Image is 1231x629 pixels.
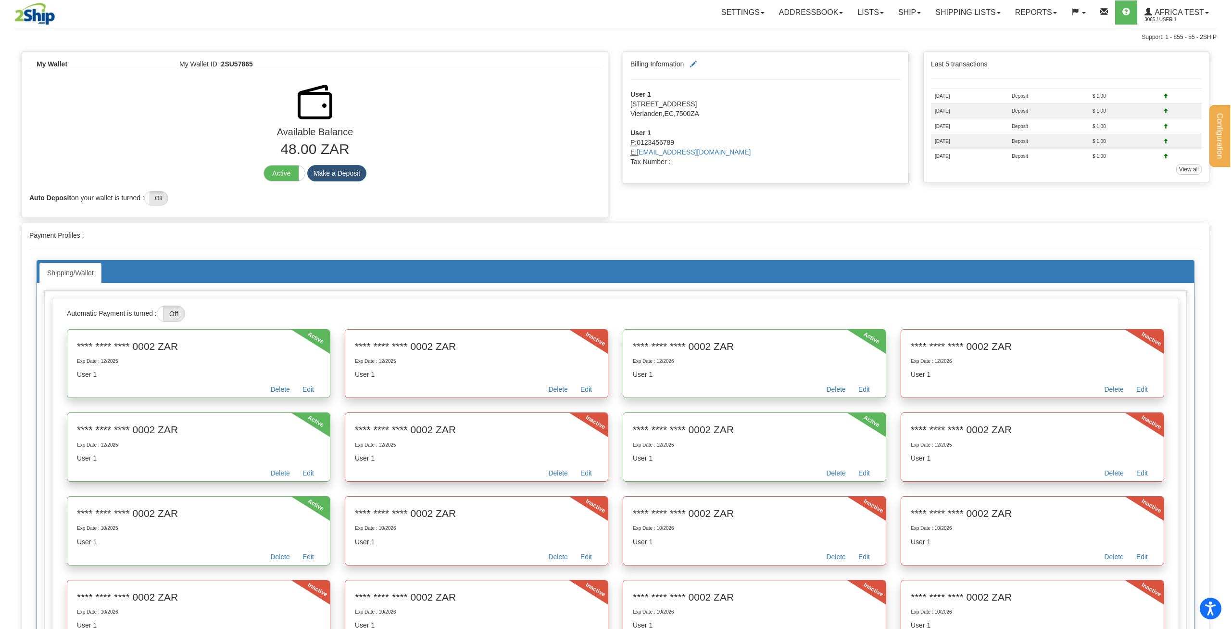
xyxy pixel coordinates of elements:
a: Edit [296,468,320,481]
p: Exp Date : 10/2026 [633,525,876,532]
b: My Wallet [37,60,67,68]
p: Exp Date : 12/2026 [911,358,1154,365]
a: Delete [264,384,296,398]
p: Exp Date : 12/2025 [911,442,1154,449]
td: [DATE] [931,149,1008,164]
p: User 1 [633,537,876,547]
div: Inactive [1140,497,1144,504]
a: Delete [542,468,574,481]
a: Edit [574,468,598,481]
div: Inactive [1140,330,1144,337]
p: User 1 [77,537,320,547]
span: Africa Test [1152,8,1204,16]
b: Auto Deposit [29,193,71,201]
div: Inactive [584,413,589,421]
abbr: Phone [630,139,637,146]
button: Make a Deposit [307,165,366,181]
span: Tax Number : [630,158,670,166]
a: Delete [1098,384,1130,398]
td: Deposit [1008,104,1089,119]
a: Delete [820,552,852,565]
p: Exp Date : 10/2025 [77,525,320,532]
a: Reports [1008,0,1064,25]
a: Delete [542,552,574,565]
img: wallet.png [292,79,338,125]
div: Inactive [584,330,589,337]
div: Inactive [1140,413,1144,421]
a: Edit [1130,468,1154,481]
td: Deposit [1008,149,1089,164]
label: Active [264,166,305,181]
strong: User 1 [630,129,651,137]
td: $ 1.00 [1089,134,1160,149]
div: Active [306,497,311,504]
td: $ 1.00 [1089,104,1160,119]
p: 48.00 ZAR [29,139,601,160]
div: Inactive [306,581,311,588]
div: Inactive [584,581,589,588]
a: Delete [264,552,296,565]
p: Exp Date : 10/2026 [633,609,876,616]
td: $ 1.00 [1089,149,1160,164]
td: $ 1.00 [1089,89,1160,104]
div: on your wallet is turned : [22,186,608,205]
p: User 1 [633,453,876,463]
a: View all [1176,164,1202,175]
p: User 1 [911,370,1154,379]
a: Edit [1130,384,1154,398]
button: Configuration [1209,105,1230,167]
p: Exp Date : 10/2026 [77,609,320,616]
a: Delete [542,384,574,398]
p: User 1 [355,370,598,379]
div: [STREET_ADDRESS] Vierlanden EC 7500ZA 0123456789 - [623,90,908,167]
div: Inactive [862,497,867,504]
div: Available Balance [22,125,608,139]
span: , [674,110,676,117]
a: Delete [264,468,296,481]
p: Exp Date : 10/2026 [911,525,1154,532]
a: Shipping lists [928,0,1007,25]
a: Edit [574,552,598,565]
a: Edit [852,468,876,481]
p: Exp Date : 10/2026 [911,609,1154,616]
div: Active [306,330,311,337]
abbr: e-Mail [630,148,637,156]
b: 2SU57865 [221,60,253,68]
p: Exp Date : 10/2026 [355,609,598,616]
p: Exp Date : 12/2025 [355,358,598,365]
a: Africa Test 3065 / User 1 [1137,0,1216,25]
div: Active [306,413,311,421]
a: Edit [296,384,320,398]
div: My Wallet ID : [172,59,601,69]
div: Support: 1 - 855 - 55 - 2SHIP [14,33,1217,41]
div: Automatic Payment is turned : [60,306,1171,322]
div: Active [862,413,867,421]
div: Last 5 transactions [924,52,1209,181]
td: Deposit [1008,134,1089,149]
a: Edit [296,552,320,565]
a: Delete [1098,468,1130,481]
a: Settings [714,0,772,25]
td: Deposit [1008,89,1089,104]
p: Exp Date : 12/2026 [633,358,876,365]
span: , [663,110,665,117]
a: Shipping/Wallet [39,263,101,283]
div: Inactive [1140,581,1144,588]
p: User 1 [77,453,320,463]
div: Active [862,330,867,337]
img: logo3065.jpg [14,2,56,27]
p: Exp Date : 12/2025 [77,358,320,365]
a: [EMAIL_ADDRESS][DOMAIN_NAME] [637,148,751,156]
p: Exp Date : 12/2025 [77,442,320,449]
a: Lists [850,0,891,25]
div: Billing Information [623,52,908,183]
td: $ 1.00 [1089,119,1160,134]
p: User 1 [77,370,320,379]
a: Edit [1130,552,1154,565]
a: Delete [820,468,852,481]
p: Exp Date : 10/2026 [355,525,598,532]
a: Delete [1098,552,1130,565]
p: User 1 [911,453,1154,463]
p: User 1 [911,537,1154,547]
div: Inactive [584,497,589,504]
